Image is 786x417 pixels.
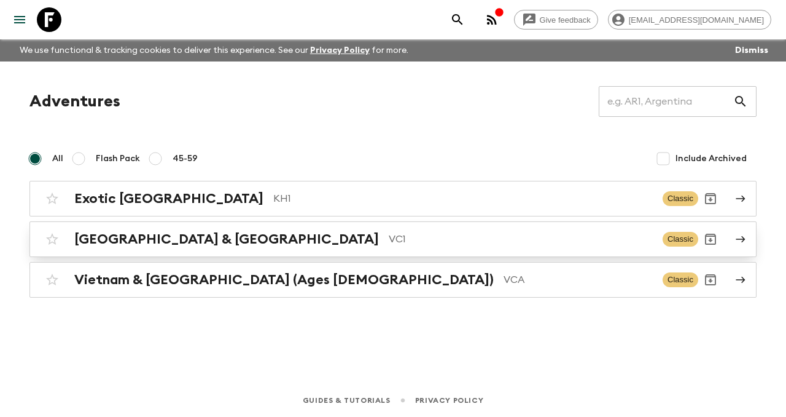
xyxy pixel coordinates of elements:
button: Dismiss [732,42,771,59]
span: Classic [663,191,698,206]
a: Give feedback [514,10,598,30]
div: [EMAIL_ADDRESS][DOMAIN_NAME] [608,10,771,30]
h2: [GEOGRAPHIC_DATA] & [GEOGRAPHIC_DATA] [74,231,379,247]
p: KH1 [273,191,653,206]
p: We use functional & tracking cookies to deliver this experience. See our for more. [15,39,413,62]
p: VCA [504,272,653,287]
button: Archive [698,227,723,252]
span: Classic [663,232,698,247]
button: search adventures [445,7,470,32]
h2: Exotic [GEOGRAPHIC_DATA] [74,191,263,207]
span: [EMAIL_ADDRESS][DOMAIN_NAME] [622,15,771,25]
span: All [52,153,63,165]
a: Exotic [GEOGRAPHIC_DATA]KH1ClassicArchive [29,181,757,216]
h1: Adventures [29,89,120,114]
a: Privacy Policy [415,394,483,407]
button: menu [7,7,32,32]
span: Classic [663,272,698,287]
a: Vietnam & [GEOGRAPHIC_DATA] (Ages [DEMOGRAPHIC_DATA])VCAClassicArchive [29,262,757,298]
button: Archive [698,268,723,292]
a: Privacy Policy [310,46,370,55]
h2: Vietnam & [GEOGRAPHIC_DATA] (Ages [DEMOGRAPHIC_DATA]) [74,272,494,288]
span: Give feedback [533,15,597,25]
span: Include Archived [675,153,747,165]
input: e.g. AR1, Argentina [599,84,733,119]
span: 45-59 [173,153,198,165]
a: [GEOGRAPHIC_DATA] & [GEOGRAPHIC_DATA]VC1ClassicArchive [29,221,757,257]
p: VC1 [389,232,653,247]
a: Guides & Tutorials [303,394,391,407]
button: Archive [698,186,723,211]
span: Flash Pack [96,153,140,165]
